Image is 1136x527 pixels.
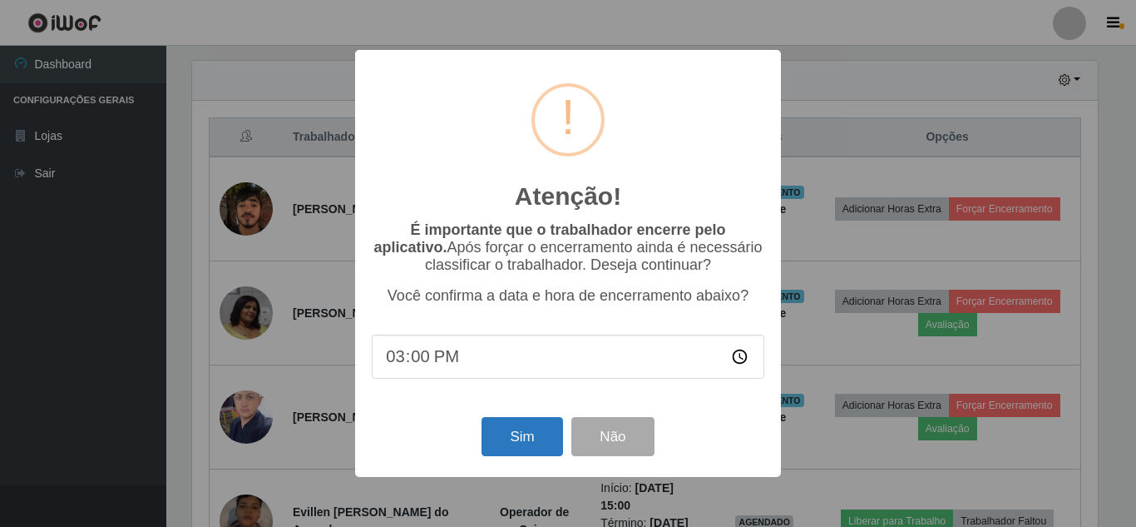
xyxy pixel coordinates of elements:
[482,417,562,456] button: Sim
[571,417,654,456] button: Não
[373,221,725,256] b: É importante que o trabalhador encerre pelo aplicativo.
[372,287,764,305] p: Você confirma a data e hora de encerramento abaixo?
[515,181,621,211] h2: Atenção!
[372,221,764,274] p: Após forçar o encerramento ainda é necessário classificar o trabalhador. Deseja continuar?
